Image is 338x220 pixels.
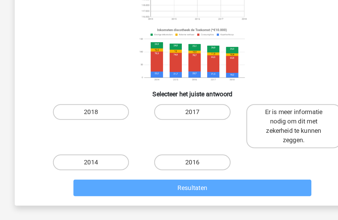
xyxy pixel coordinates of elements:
label: 2014 [58,151,119,164]
label: 2017 [139,111,199,124]
label: Er is meer informatie nodig om dit met zekerheid te kunnen zeggen. [212,111,287,146]
h6: Selecteer het juiste antwoord [38,95,300,106]
label: 2018 [58,111,119,124]
label: 2016 [139,151,199,164]
button: Resultaten [74,171,264,184]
